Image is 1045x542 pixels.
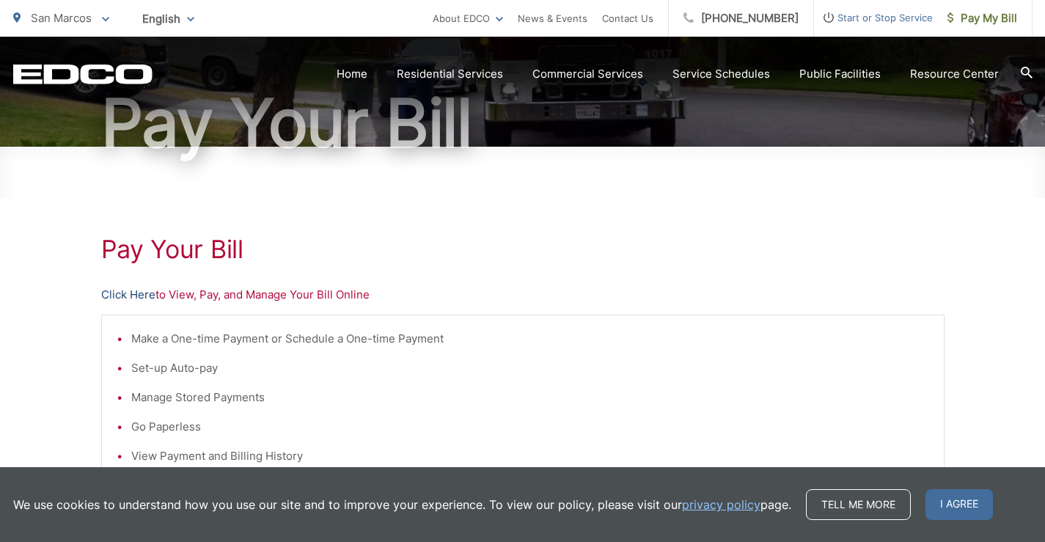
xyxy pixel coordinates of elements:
li: Manage Stored Payments [131,389,929,406]
a: Home [337,65,367,83]
a: News & Events [518,10,587,27]
a: Resource Center [910,65,999,83]
a: Residential Services [397,65,503,83]
span: Pay My Bill [947,10,1017,27]
li: Go Paperless [131,418,929,436]
li: Set-up Auto-pay [131,359,929,377]
a: Commercial Services [532,65,643,83]
span: English [131,6,205,32]
a: privacy policy [682,496,760,513]
a: Contact Us [602,10,653,27]
a: Tell me more [806,489,911,520]
h1: Pay Your Bill [101,235,945,264]
span: I agree [925,489,993,520]
span: San Marcos [31,11,92,25]
a: EDCD logo. Return to the homepage. [13,64,153,84]
h1: Pay Your Bill [13,87,1033,160]
li: Make a One-time Payment or Schedule a One-time Payment [131,330,929,348]
p: We use cookies to understand how you use our site and to improve your experience. To view our pol... [13,496,791,513]
a: About EDCO [433,10,503,27]
li: View Payment and Billing History [131,447,929,465]
a: Click Here [101,286,155,304]
p: to View, Pay, and Manage Your Bill Online [101,286,945,304]
a: Public Facilities [799,65,881,83]
a: Service Schedules [672,65,770,83]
